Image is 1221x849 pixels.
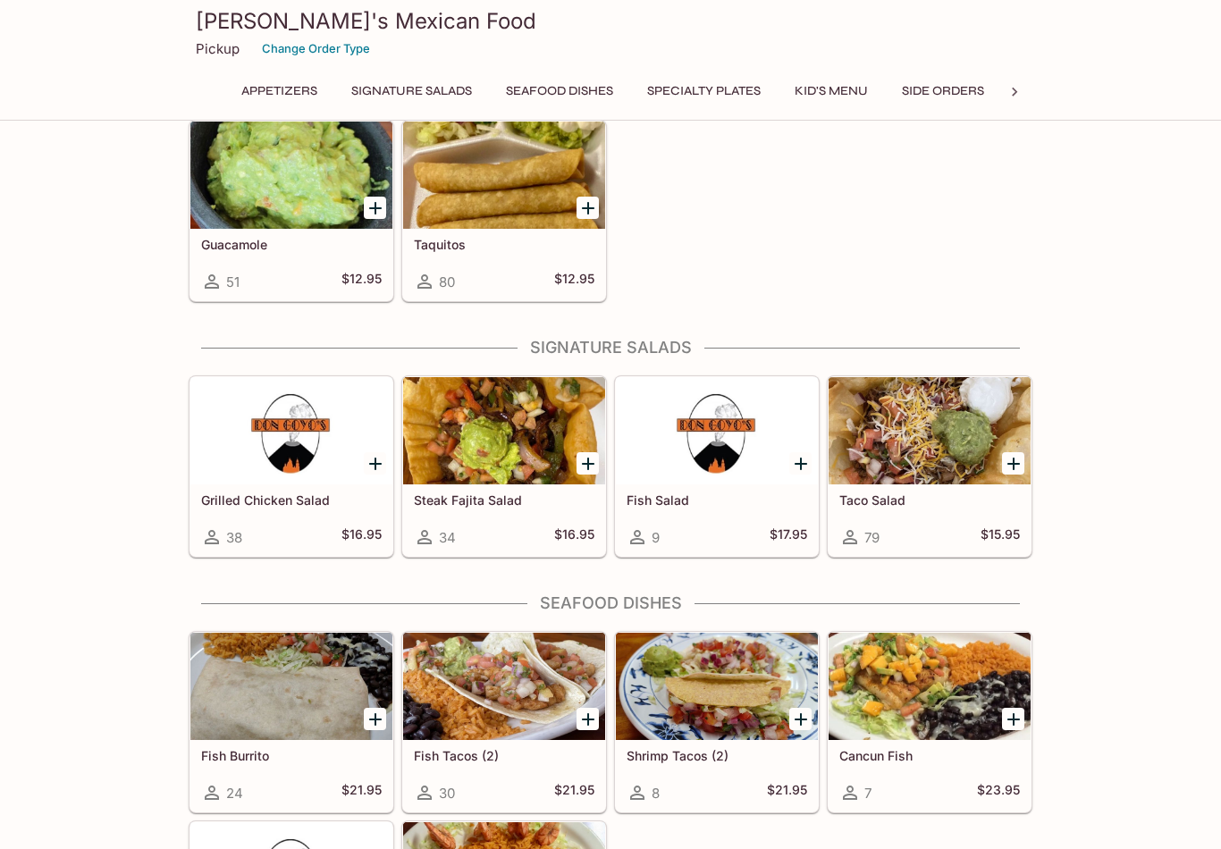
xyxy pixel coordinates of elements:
span: 51 [226,273,240,290]
h5: Fish Tacos (2) [414,748,594,763]
h5: Grilled Chicken Salad [201,492,382,508]
div: Cancun Fish [829,633,1031,740]
div: Steak Fajita Salad [403,377,605,484]
h5: Taco Salad [839,492,1020,508]
a: Grilled Chicken Salad38$16.95 [189,376,393,557]
button: Signature Salads [341,79,482,104]
span: 9 [652,529,660,546]
h4: Seafood Dishes [189,593,1032,613]
a: Taco Salad79$15.95 [828,376,1032,557]
button: Add Taquitos [577,197,599,219]
span: 30 [439,785,455,802]
h5: Fish Salad [627,492,807,508]
div: Taco Salad [829,377,1031,484]
button: Add Cancun Fish [1002,708,1024,730]
button: Appetizers [232,79,327,104]
button: Add Fish Tacos (2) [577,708,599,730]
a: Cancun Fish7$23.95 [828,632,1032,812]
button: Seafood Dishes [496,79,623,104]
h5: Shrimp Tacos (2) [627,748,807,763]
h5: Guacamole [201,237,382,252]
div: Fish Burrito [190,633,392,740]
a: Fish Tacos (2)30$21.95 [402,632,606,812]
button: Change Order Type [254,35,378,63]
h5: $21.95 [341,782,382,803]
a: Fish Burrito24$21.95 [189,632,393,812]
h4: Signature Salads [189,338,1032,357]
button: Add Grilled Chicken Salad [364,452,386,475]
span: 7 [864,785,872,802]
button: Add Steak Fajita Salad [577,452,599,475]
span: 79 [864,529,880,546]
h5: $16.95 [341,526,382,548]
h5: $21.95 [554,782,594,803]
h5: Fish Burrito [201,748,382,763]
h5: $23.95 [977,782,1020,803]
button: Side Orders [892,79,994,104]
button: Add Taco Salad [1002,452,1024,475]
div: Grilled Chicken Salad [190,377,392,484]
p: Pickup [196,40,240,57]
h5: Taquitos [414,237,594,252]
div: Fish Tacos (2) [403,633,605,740]
span: 80 [439,273,455,290]
a: Shrimp Tacos (2)8$21.95 [615,632,819,812]
h5: $12.95 [554,271,594,292]
h5: $15.95 [981,526,1020,548]
button: Kid's Menu [785,79,878,104]
span: 24 [226,785,243,802]
button: Add Shrimp Tacos (2) [789,708,812,730]
h3: [PERSON_NAME]'s Mexican Food [196,7,1025,35]
a: Taquitos80$12.95 [402,121,606,301]
a: Fish Salad9$17.95 [615,376,819,557]
div: Fish Salad [616,377,818,484]
button: Add Fish Burrito [364,708,386,730]
a: Steak Fajita Salad34$16.95 [402,376,606,557]
h5: $16.95 [554,526,594,548]
h5: $12.95 [341,271,382,292]
button: Add Fish Salad [789,452,812,475]
button: Specialty Plates [637,79,770,104]
h5: Cancun Fish [839,748,1020,763]
span: 38 [226,529,242,546]
div: Shrimp Tacos (2) [616,633,818,740]
a: Guacamole51$12.95 [189,121,393,301]
span: 8 [652,785,660,802]
div: Taquitos [403,122,605,229]
div: Guacamole [190,122,392,229]
h5: $21.95 [767,782,807,803]
h5: $17.95 [770,526,807,548]
h5: Steak Fajita Salad [414,492,594,508]
span: 34 [439,529,456,546]
button: Add Guacamole [364,197,386,219]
